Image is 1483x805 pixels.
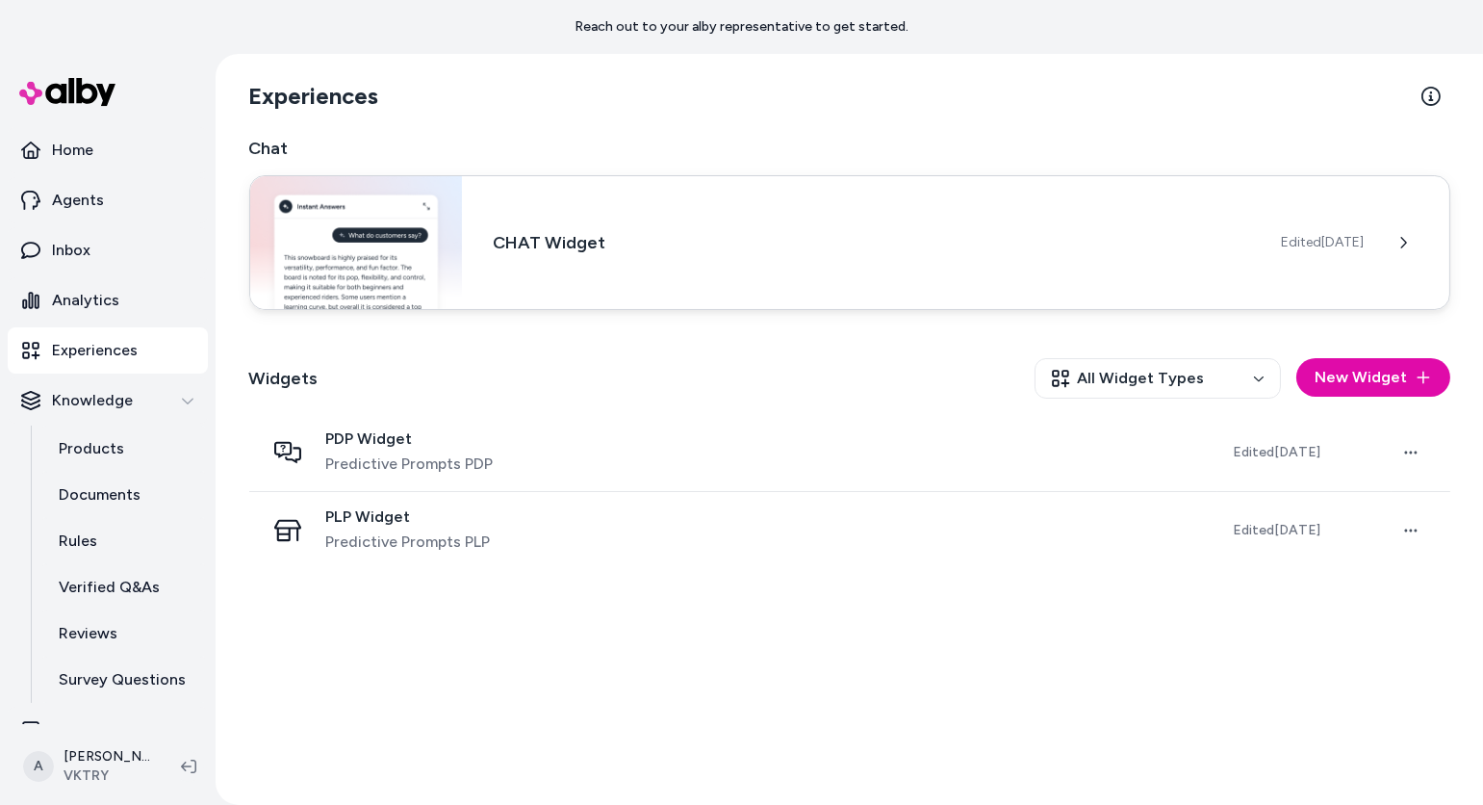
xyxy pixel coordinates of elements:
[64,766,150,786] span: VKTRY
[19,78,115,106] img: alby Logo
[8,127,208,173] a: Home
[8,227,208,273] a: Inbox
[64,747,150,766] p: [PERSON_NAME]
[59,530,97,553] p: Rules
[249,365,319,392] h2: Widgets
[39,657,208,703] a: Survey Questions
[59,483,141,506] p: Documents
[249,135,1450,162] h2: Chat
[8,277,208,324] a: Analytics
[575,17,908,37] p: Reach out to your alby representative to get started.
[1233,522,1320,538] span: Edited [DATE]
[326,507,491,527] span: PLP Widget
[52,339,138,362] p: Experiences
[59,576,160,599] p: Verified Q&As
[1282,233,1365,252] span: Edited [DATE]
[52,718,141,741] p: Integrations
[39,426,208,472] a: Products
[8,177,208,223] a: Agents
[59,437,124,460] p: Products
[249,177,1450,312] a: Chat widgetCHAT WidgetEdited[DATE]
[8,707,208,753] a: Integrations
[1035,358,1281,399] button: All Widget Types
[52,139,93,162] p: Home
[8,377,208,424] button: Knowledge
[249,81,379,112] h2: Experiences
[8,327,208,374] a: Experiences
[52,289,119,312] p: Analytics
[250,176,463,309] img: Chat widget
[1233,444,1320,460] span: Edited [DATE]
[52,189,104,212] p: Agents
[39,472,208,518] a: Documents
[12,736,166,797] button: A[PERSON_NAME]VKTRY
[326,429,494,449] span: PDP Widget
[326,531,491,554] span: Predictive Prompts PLP
[23,751,54,782] span: A
[59,668,186,691] p: Survey Questions
[39,610,208,657] a: Reviews
[326,453,494,476] span: Predictive Prompts PDP
[52,239,90,262] p: Inbox
[59,622,117,645] p: Reviews
[39,564,208,610] a: Verified Q&As
[52,389,133,412] p: Knowledge
[39,518,208,564] a: Rules
[493,229,1250,256] h3: CHAT Widget
[1296,358,1450,397] button: New Widget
